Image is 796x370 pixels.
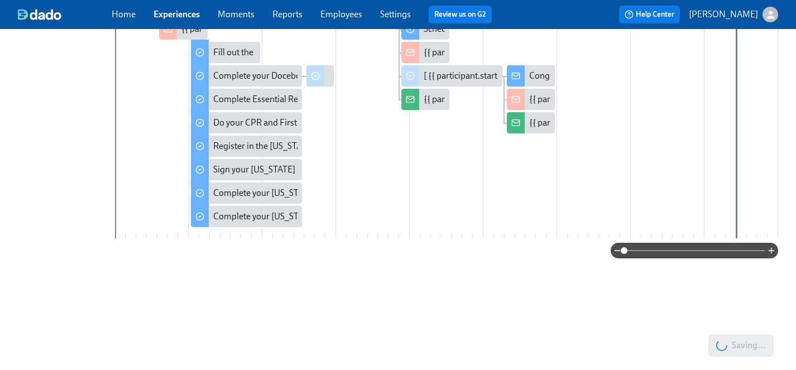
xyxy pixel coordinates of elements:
div: Schedule another Check-Out session [424,23,563,35]
a: Moments [218,9,255,20]
div: {{ participant.fullName }} Check-Out update [424,93,591,105]
a: Employees [320,9,362,20]
div: {{ participant.fullName }} has started onboarding [181,23,368,35]
div: Complete Essential Relias trainings [191,89,302,110]
span: Help Center [625,9,674,20]
div: {{ participant.fullName }} Check-Out update [507,112,555,133]
div: Confirm Docebo Completion for {{ participant.fullName }} [306,65,334,87]
div: {{ participant.fullName }} passed their 2nd try at Check-Out! [529,93,755,105]
img: dado [18,9,61,20]
button: Help Center [619,6,680,23]
button: [PERSON_NAME] [689,7,778,22]
div: {{ participant.fullName }} passed their check-out! [424,46,610,59]
p: [PERSON_NAME] [689,8,758,21]
div: {{ participant.fullName }} passed their check-out! [401,42,449,63]
div: Do your CPR and First Aid Training [191,112,302,133]
div: {{ participant.fullName }} Check-Out update [401,89,449,110]
div: Complete your [US_STATE] Mandated Reporter Training [213,210,426,223]
button: Review us on G2 [429,6,492,23]
div: [ {{ participant.startDate | MMM Do }} Cohort] Confirm 2nd Check-Out completed or failed [401,65,502,87]
div: Complete Essential Relias trainings [213,93,347,105]
div: Register in the [US_STATE] Fingerprint Portal [191,136,302,157]
div: Complete your [US_STATE] Telehealth Training [191,182,302,204]
a: dado [18,9,112,20]
div: Complete your Docebo training paths [213,70,356,82]
a: Reports [272,9,303,20]
div: Congratulations on passing your Check-out! [529,70,697,82]
div: Fill out the [US_STATE] Agency Affiliated registration [213,46,412,59]
div: {{ participant.fullName }} has started onboarding [159,18,207,40]
div: Complete your Docebo training paths [191,65,302,87]
div: Fill out the [US_STATE] Agency Affiliated registration [191,42,260,63]
div: Complete your [US_STATE] Telehealth Training [213,187,391,199]
div: Sign your [US_STATE] Criminal History Affidavit [213,164,393,176]
a: Experiences [154,9,200,20]
div: Complete your [US_STATE] Mandated Reporter Training [191,206,302,227]
div: Register in the [US_STATE] Fingerprint Portal [213,140,385,152]
a: Home [112,9,136,20]
div: {{ participant.fullName }} passed their 2nd try at Check-Out! [507,89,555,110]
a: Settings [380,9,411,20]
div: {{ participant.fullName }} Check-Out update [529,117,696,129]
div: Do your CPR and First Aid Training [213,117,345,129]
div: Sign your [US_STATE] Criminal History Affidavit [191,159,302,180]
div: Confirm Docebo Completion for {{ participant.fullName }} [329,70,549,82]
div: Congratulations on passing your Check-out! [507,65,555,87]
a: Review us on G2 [434,9,486,20]
div: [ {{ participant.startDate | MMM Do }} Cohort] Confirm 2nd Check-Out completed or failed [424,70,764,82]
div: Schedule another Check-Out session [401,18,449,40]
